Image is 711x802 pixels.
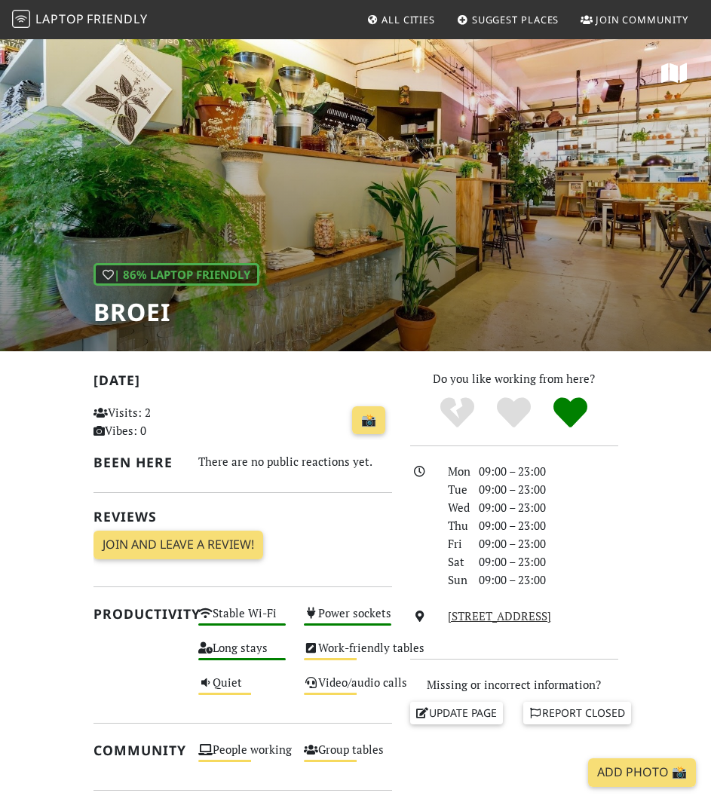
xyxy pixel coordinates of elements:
span: Join Community [596,13,688,26]
div: Wed [439,498,470,516]
a: Add Photo 📸 [588,758,696,787]
div: Power sockets [295,603,400,638]
span: Suggest Places [472,13,559,26]
div: Definitely! [542,396,599,430]
h2: Community [93,742,181,758]
div: 09:00 – 23:00 [470,553,627,571]
div: 09:00 – 23:00 [470,462,627,480]
a: Suggest Places [451,6,565,33]
div: | 86% Laptop Friendly [93,263,259,286]
div: Long stays [189,638,295,672]
a: [STREET_ADDRESS] [448,608,551,623]
span: All Cities [382,13,435,26]
img: LaptopFriendly [12,10,30,28]
div: Fri [439,534,470,553]
div: Quiet [189,672,295,707]
div: 09:00 – 23:00 [470,498,627,516]
div: 09:00 – 23:00 [470,571,627,589]
a: LaptopFriendly LaptopFriendly [12,7,148,33]
a: Join and leave a review! [93,531,263,559]
span: Laptop [35,11,84,27]
p: Visits: 2 Vibes: 0 [93,403,181,439]
a: Update page [410,702,504,724]
a: 📸 [352,406,385,435]
a: All Cities [360,6,441,33]
h2: Reviews [93,509,392,525]
div: No [429,396,486,430]
div: Tue [439,480,470,498]
div: Yes [486,396,542,430]
h1: BROEI [93,298,259,326]
div: 09:00 – 23:00 [470,534,627,553]
div: Mon [439,462,470,480]
a: Report closed [523,702,632,724]
div: 09:00 – 23:00 [470,516,627,534]
h2: [DATE] [93,372,392,394]
span: Friendly [87,11,147,27]
h2: Been here [93,455,181,470]
div: Stable Wi-Fi [189,603,295,638]
p: Do you like working from here? [410,369,618,387]
div: Video/audio calls [295,672,400,707]
div: Sat [439,553,470,571]
p: Missing or incorrect information? [410,675,618,693]
div: Group tables [295,739,400,774]
div: Sun [439,571,470,589]
div: There are no public reactions yet. [198,452,391,472]
div: 09:00 – 23:00 [470,480,627,498]
a: Join Community [575,6,694,33]
div: Work-friendly tables [295,638,400,672]
h2: Productivity [93,606,181,622]
div: Thu [439,516,470,534]
div: People working [189,739,295,774]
